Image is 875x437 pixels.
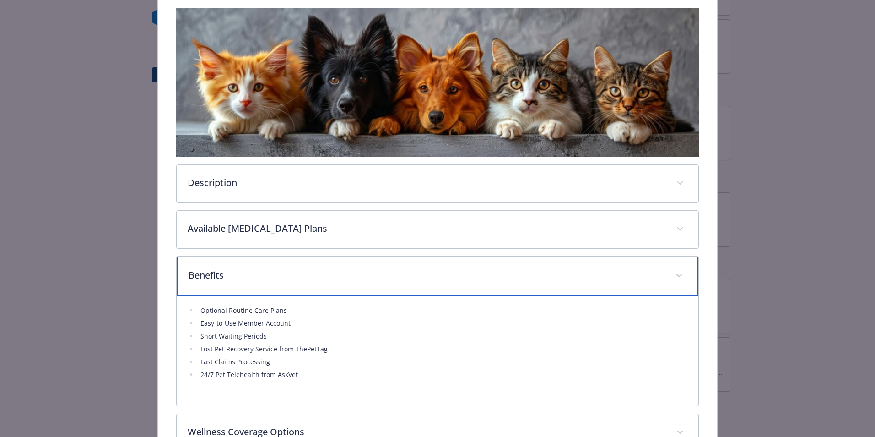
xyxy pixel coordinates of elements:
li: 24/7 Pet Telehealth from AskVet [198,369,687,380]
div: Benefits [177,296,698,406]
div: Description [177,165,698,202]
p: Benefits [189,268,664,282]
li: Lost Pet Recovery Service from ThePetTag [198,344,687,355]
li: Optional Routine Care Plans [198,305,687,316]
div: Benefits [177,257,698,296]
p: Available [MEDICAL_DATA] Plans [188,222,665,235]
li: Fast Claims Processing [198,356,687,367]
li: Short Waiting Periods [198,331,687,342]
div: Available [MEDICAL_DATA] Plans [177,211,698,248]
img: banner [176,8,699,157]
p: Description [188,176,665,190]
li: Easy-to-Use Member Account [198,318,687,329]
